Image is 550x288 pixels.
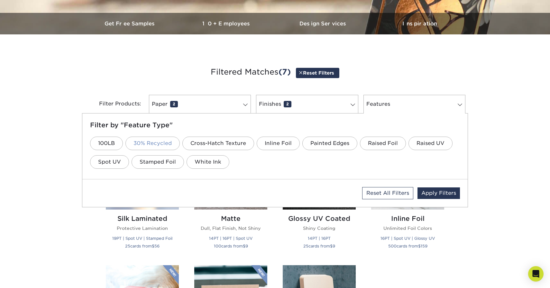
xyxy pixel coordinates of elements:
[87,58,463,87] h3: Filtered Matches
[303,244,308,248] span: 25
[243,244,245,248] span: $
[371,21,468,27] h3: Inspiration
[152,244,154,248] span: $
[125,137,180,150] a: 30% Recycled
[209,236,252,241] small: 14PT | 16PT | Spot UV
[388,244,427,248] small: cards from
[90,137,123,150] a: 100LB
[125,244,130,248] span: 25
[256,95,358,113] a: Finishes2
[388,244,397,248] span: 500
[187,155,229,169] a: White Ink
[371,215,444,222] h2: Inline Foil
[275,21,371,27] h3: Design Services
[163,265,179,284] img: New Product
[179,21,275,27] h3: 10+ Employees
[112,236,172,241] small: 19PT | Spot UV | Stamped Foil
[149,95,251,113] a: Paper2
[284,101,291,107] span: 2
[82,95,146,113] div: Filter Products:
[283,225,356,231] p: Shiny Coating
[302,137,357,150] a: Painted Edges
[154,244,160,248] span: 56
[363,95,465,113] a: Features
[408,137,453,150] a: Raised UV
[245,244,248,248] span: 9
[330,244,333,248] span: $
[90,121,460,129] h5: Filter by "Feature Type"
[418,244,421,248] span: $
[360,137,406,150] a: Raised Foil
[257,137,300,150] a: Inline Foil
[251,265,267,284] img: New Product
[296,68,339,78] a: Reset Filters
[308,236,331,241] small: 14PT | 16PT
[362,187,413,199] a: Reset All Filters
[2,268,55,286] iframe: Google Customer Reviews
[371,13,468,34] a: Inspiration
[214,244,248,248] small: cards from
[214,244,221,248] span: 100
[303,244,335,248] small: cards from
[106,225,179,231] p: Protective Lamination
[194,225,267,231] p: Dull, Flat Finish, Not Shiny
[90,155,129,169] a: Spot UV
[283,215,356,222] h2: Glossy UV Coated
[279,67,291,76] span: (7)
[380,236,435,241] small: 16PT | Spot UV | Glossy UV
[275,13,371,34] a: Design Services
[132,155,184,169] a: Stamped Foil
[371,225,444,231] p: Unlimited Foil Colors
[179,13,275,34] a: 10+ Employees
[417,187,460,199] a: Apply Filters
[528,266,544,282] div: Open Intercom Messenger
[333,244,335,248] span: 9
[125,244,160,248] small: cards from
[421,244,427,248] span: 159
[194,215,267,222] h2: Matte
[82,13,179,34] a: Get Free Samples
[106,215,179,222] h2: Silk Laminated
[182,137,254,150] a: Cross-Hatch Texture
[170,101,178,107] span: 2
[82,21,179,27] h3: Get Free Samples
